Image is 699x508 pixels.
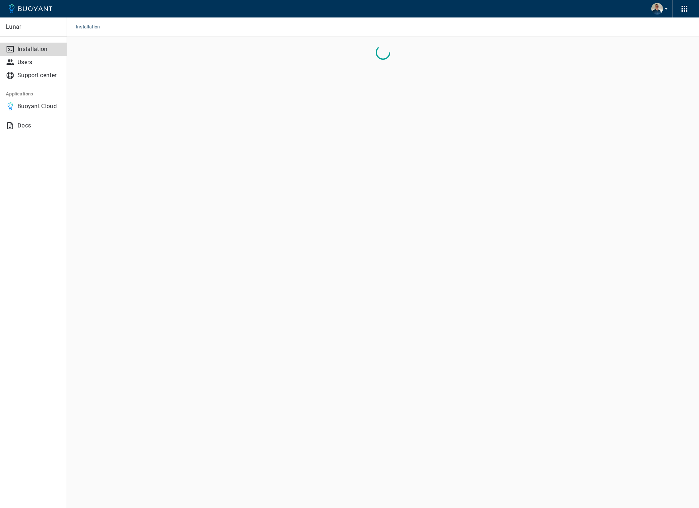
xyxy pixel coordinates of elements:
[651,3,663,15] img: Mads Emil Mosbæk
[17,122,61,129] p: Docs
[6,23,61,31] p: Lunar
[17,59,61,66] p: Users
[17,46,61,53] p: Installation
[6,91,61,97] h5: Applications
[17,103,61,110] p: Buoyant Cloud
[17,72,61,79] p: Support center
[76,17,109,36] span: Installation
